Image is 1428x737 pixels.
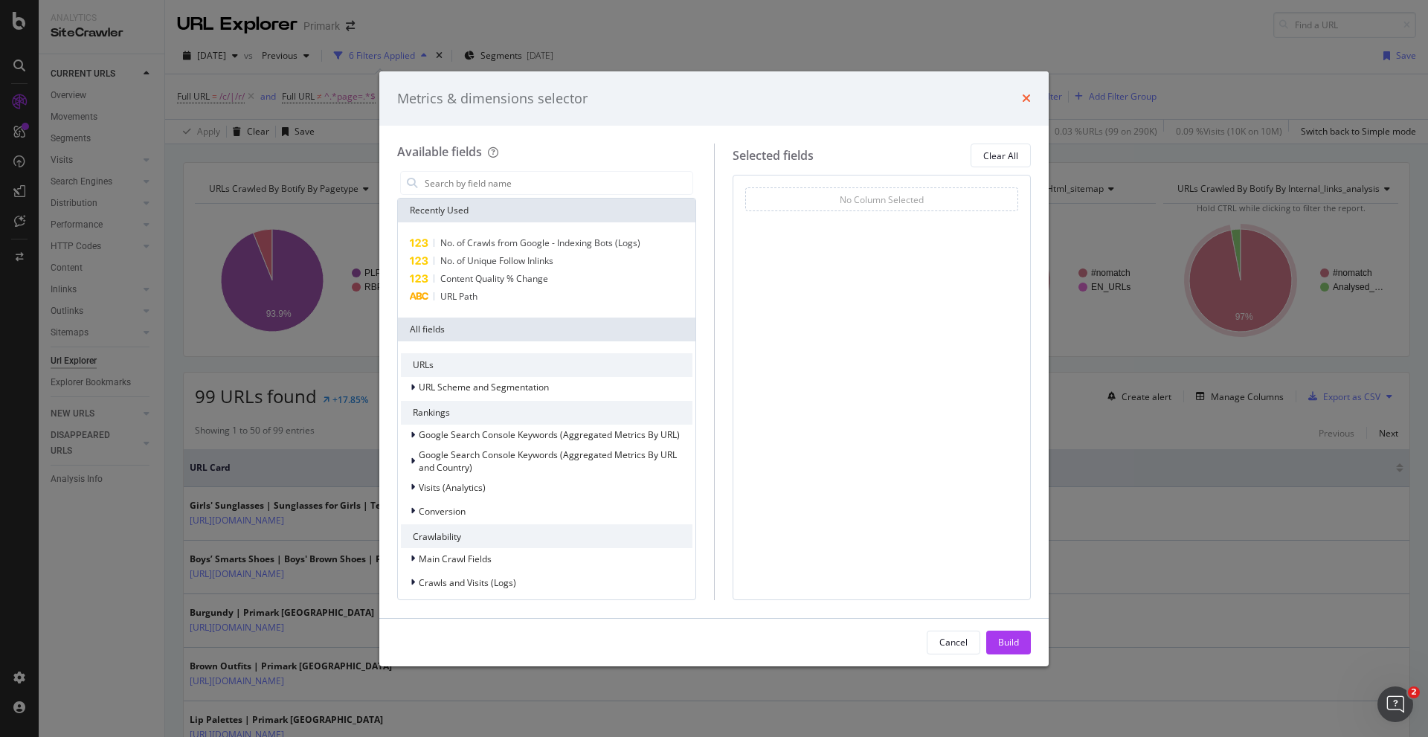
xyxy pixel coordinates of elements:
[1022,89,1031,109] div: times
[401,524,692,548] div: Crawlability
[419,505,466,518] span: Conversion
[998,636,1019,649] div: Build
[939,636,968,649] div: Cancel
[419,481,486,494] span: Visits (Analytics)
[419,553,492,565] span: Main Crawl Fields
[401,401,692,425] div: Rankings
[840,193,924,206] div: No Column Selected
[440,236,640,249] span: No. of Crawls from Google - Indexing Bots (Logs)
[379,71,1049,666] div: modal
[733,147,814,164] div: Selected fields
[423,172,692,194] input: Search by field name
[401,353,692,377] div: URLs
[440,254,553,267] span: No. of Unique Follow Inlinks
[971,144,1031,167] button: Clear All
[440,290,477,303] span: URL Path
[1408,686,1420,698] span: 2
[419,576,516,589] span: Crawls and Visits (Logs)
[440,272,548,285] span: Content Quality % Change
[398,199,695,222] div: Recently Used
[397,144,482,160] div: Available fields
[986,631,1031,654] button: Build
[927,631,980,654] button: Cancel
[419,448,677,474] span: Google Search Console Keywords (Aggregated Metrics By URL and Country)
[983,149,1018,162] div: Clear All
[419,428,680,441] span: Google Search Console Keywords (Aggregated Metrics By URL)
[419,381,549,393] span: URL Scheme and Segmentation
[398,318,695,341] div: All fields
[397,89,588,109] div: Metrics & dimensions selector
[1377,686,1413,722] iframe: Intercom live chat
